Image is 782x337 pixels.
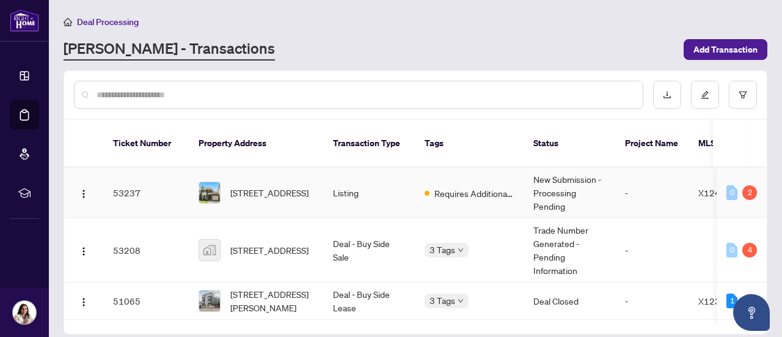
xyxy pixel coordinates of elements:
[74,240,93,260] button: Logo
[726,185,737,200] div: 0
[199,182,220,203] img: thumbnail-img
[79,246,89,256] img: Logo
[701,91,709,99] span: edit
[726,294,737,308] div: 1
[653,81,681,109] button: download
[323,168,415,218] td: Listing
[684,39,767,60] button: Add Transaction
[524,283,615,320] td: Deal Closed
[429,294,455,308] span: 3 Tags
[615,120,689,168] th: Project Name
[458,247,464,253] span: down
[698,295,748,306] span: X12303262
[689,120,762,168] th: MLS #
[698,187,748,198] span: X12404653
[524,120,615,168] th: Status
[103,120,189,168] th: Ticket Number
[524,168,615,218] td: New Submission - Processing Pending
[429,243,455,257] span: 3 Tags
[323,218,415,283] td: Deal - Buy Side Sale
[77,17,139,28] span: Deal Processing
[615,283,689,320] td: -
[458,298,464,304] span: down
[742,185,757,200] div: 2
[79,297,89,307] img: Logo
[323,120,415,168] th: Transaction Type
[693,40,758,59] span: Add Transaction
[199,240,220,261] img: thumbnail-img
[64,39,275,61] a: [PERSON_NAME] - Transactions
[13,301,36,324] img: Profile Icon
[742,243,757,257] div: 4
[230,243,309,257] span: [STREET_ADDRESS]
[524,218,615,283] td: Trade Number Generated - Pending Information
[74,291,93,311] button: Logo
[739,91,747,99] span: filter
[103,283,189,320] td: 51065
[729,81,757,109] button: filter
[323,283,415,320] td: Deal - Buy Side Lease
[230,186,309,199] span: [STREET_ADDRESS]
[189,120,323,168] th: Property Address
[615,218,689,283] td: -
[103,218,189,283] td: 53208
[726,243,737,257] div: 0
[10,9,39,32] img: logo
[415,120,524,168] th: Tags
[663,91,671,99] span: download
[74,183,93,202] button: Logo
[199,291,220,311] img: thumbnail-img
[434,187,514,200] span: Requires Additional Docs
[230,287,313,314] span: [STREET_ADDRESS][PERSON_NAME]
[64,18,72,26] span: home
[742,294,757,308] div: 0
[103,168,189,218] td: 53237
[733,294,770,331] button: Open asap
[691,81,719,109] button: edit
[615,168,689,218] td: -
[79,189,89,199] img: Logo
